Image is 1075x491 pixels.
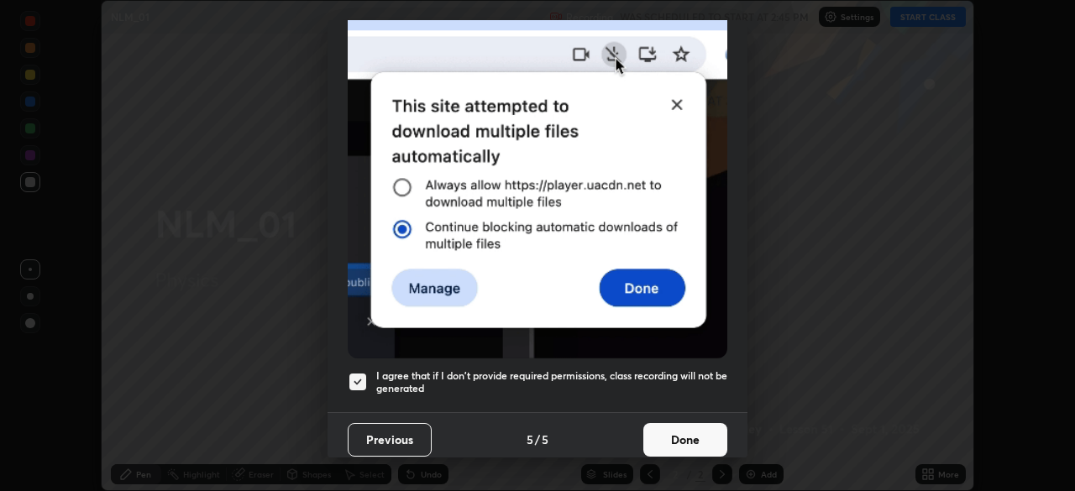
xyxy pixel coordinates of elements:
[535,431,540,448] h4: /
[376,369,727,395] h5: I agree that if I don't provide required permissions, class recording will not be generated
[542,431,548,448] h4: 5
[527,431,533,448] h4: 5
[643,423,727,457] button: Done
[348,423,432,457] button: Previous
